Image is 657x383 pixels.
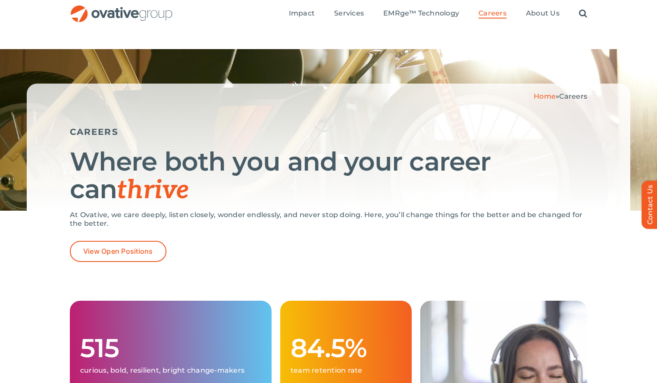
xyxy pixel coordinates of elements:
[334,9,364,19] a: Services
[83,247,153,255] span: View Open Positions
[80,334,261,362] h1: 515
[526,9,560,18] span: About Us
[526,9,560,19] a: About Us
[479,9,507,18] span: Careers
[534,92,587,100] span: »
[70,211,587,228] p: At Ovative, we care deeply, listen closely, wonder endlessly, and never stop doing. Here, you’ll ...
[479,9,507,19] a: Careers
[70,4,173,12] a: OG_Full_horizontal_RGB
[70,148,587,204] h1: Where both you and your career can
[334,9,364,18] span: Services
[291,334,401,362] h1: 84.5%
[291,366,401,375] p: team retention rate
[559,92,587,100] span: Careers
[70,241,166,262] a: View Open Positions
[80,366,261,375] p: curious, bold, resilient, bright change-makers
[289,9,315,18] span: Impact
[289,9,315,19] a: Impact
[117,175,189,206] span: thrive
[383,9,459,19] a: EMRge™ Technology
[534,92,556,100] a: Home
[383,9,459,18] span: EMRge™ Technology
[579,9,587,19] a: Search
[70,127,587,137] h5: CAREERS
